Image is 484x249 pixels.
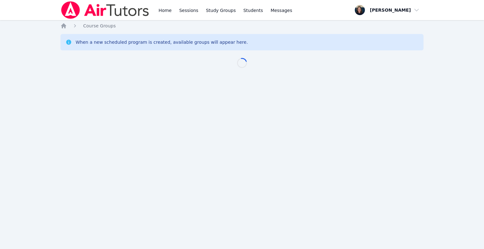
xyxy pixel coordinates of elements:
span: Course Groups [83,23,116,28]
span: Messages [271,7,292,14]
nav: Breadcrumb [60,23,423,29]
img: Air Tutors [60,1,150,19]
div: When a new scheduled program is created, available groups will appear here. [76,39,248,45]
a: Course Groups [83,23,116,29]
